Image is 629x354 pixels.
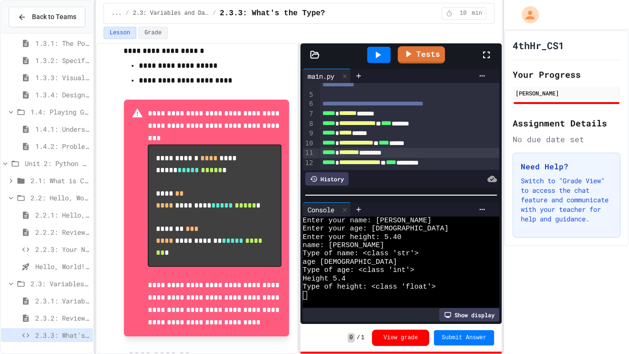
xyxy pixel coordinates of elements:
[303,266,414,274] span: Type of age: <class 'int'>
[513,39,564,52] h1: 4thHr_CS1
[35,210,89,220] span: 2.2.1: Hello, World!
[112,10,122,17] span: ...
[303,109,315,119] div: 7
[512,4,541,26] div: My Account
[303,202,351,217] div: Console
[213,10,216,17] span: /
[513,116,620,130] h2: Assignment Details
[303,217,432,225] span: Enter your name: [PERSON_NAME]
[303,139,315,149] div: 10
[35,141,89,151] span: 1.4.2: Problem Solving Reflection
[455,10,471,17] span: 10
[31,176,89,186] span: 2.1: What is Code?
[31,107,89,117] span: 1.4: Playing Games
[138,27,168,39] button: Grade
[9,7,85,27] button: Back to Teams
[348,333,355,343] span: 0
[303,283,436,291] span: Type of height: <class 'float'>
[31,193,89,203] span: 2.2: Hello, World!
[35,38,89,48] span: 1.3.1: The Power of Algorithms
[303,225,449,233] span: Enter your age: [DEMOGRAPHIC_DATA]
[434,330,494,345] button: Submit Answer
[25,158,89,168] span: Unit 2: Python Fundamentals
[35,90,89,100] span: 1.3.4: Designing Flowcharts
[398,46,445,63] a: Tests
[35,244,89,254] span: 2.2.3: Your Name and Favorite Movie
[35,296,89,306] span: 2.3.1: Variables and Data Types
[125,10,129,17] span: /
[303,205,339,215] div: Console
[303,69,351,83] div: main.py
[303,241,384,250] span: name: [PERSON_NAME]
[133,10,208,17] span: 2.3: Variables and Data Types
[305,172,349,186] div: History
[303,90,315,100] div: 5
[372,330,429,346] button: View grade
[303,233,402,241] span: Enter your height: 5.40
[35,330,89,340] span: 2.3.3: What's the Type?
[442,334,486,342] span: Submit Answer
[35,55,89,65] span: 1.3.2: Specifying Ideas with Pseudocode
[357,334,360,342] span: /
[361,334,364,342] span: 1
[32,12,76,22] span: Back to Teams
[439,308,499,322] div: Show display
[303,148,315,158] div: 11
[303,99,315,109] div: 6
[303,258,397,266] span: age [DEMOGRAPHIC_DATA]
[303,71,339,81] div: main.py
[35,261,89,271] span: Hello, World! - Quiz
[303,129,315,139] div: 9
[303,275,346,283] span: Height 5.4
[31,279,89,289] span: 2.3: Variables and Data Types
[521,161,612,172] h3: Need Help?
[35,73,89,83] span: 1.3.3: Visualizing Logic with Flowcharts
[513,68,620,81] h2: Your Progress
[472,10,482,17] span: min
[35,313,89,323] span: 2.3.2: Review - Variables and Data Types
[303,250,419,258] span: Type of name: <class 'str'>
[35,124,89,134] span: 1.4.1: Understanding Games with Flowcharts
[303,158,315,168] div: 12
[303,119,315,129] div: 8
[513,134,620,145] div: No due date set
[220,8,325,19] span: 2.3.3: What's the Type?
[516,89,618,97] div: [PERSON_NAME]
[521,176,612,224] p: Switch to "Grade View" to access the chat feature and communicate with your teacher for help and ...
[35,227,89,237] span: 2.2.2: Review - Hello, World!
[103,27,136,39] button: Lesson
